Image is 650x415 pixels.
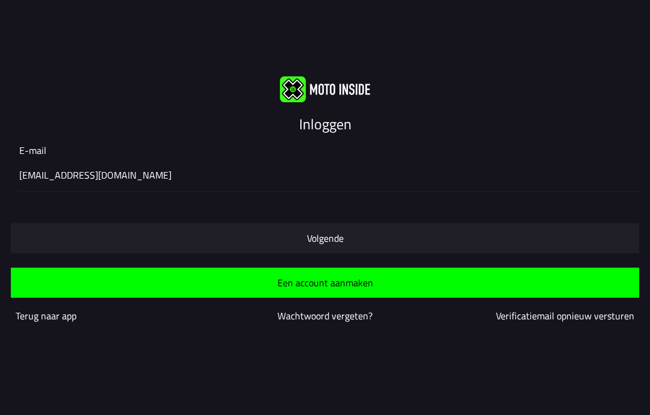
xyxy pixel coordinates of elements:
ion-input: E-mail [19,143,631,191]
a: Terug naar app [16,309,76,323]
a: Verificatiemail opnieuw versturen [496,309,634,323]
ion-button: Een account aanmaken [11,268,639,298]
ion-text: Volgende [307,233,344,243]
ion-text: Inloggen [299,113,351,135]
a: Wachtwoord vergeten? [277,309,373,323]
input: E-mail [19,168,631,182]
